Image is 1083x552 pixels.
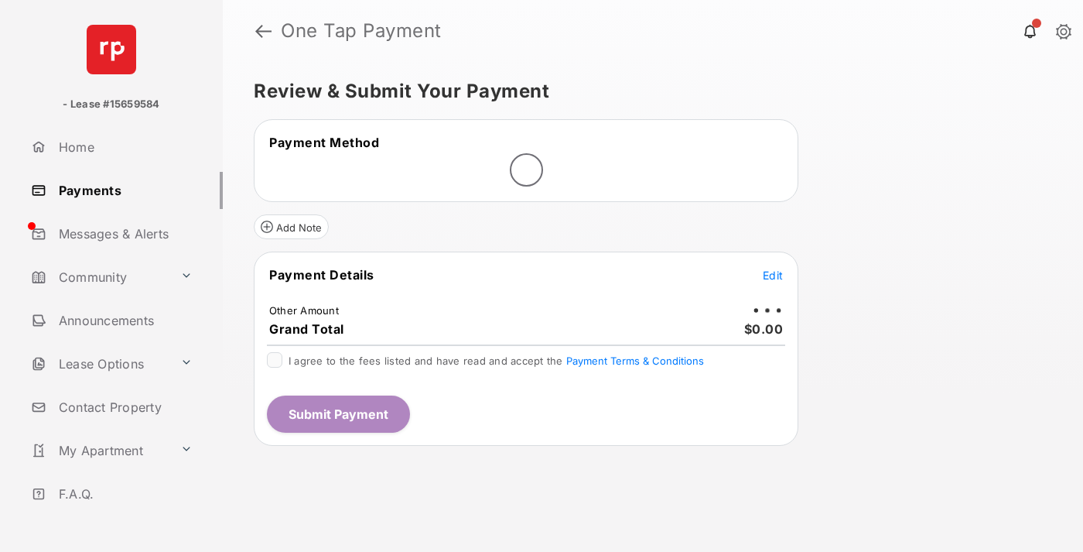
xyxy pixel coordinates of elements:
a: F.A.Q. [25,475,223,513]
a: Lease Options [25,345,174,382]
p: - Lease #15659584 [63,97,159,112]
span: Grand Total [269,321,344,337]
a: Payments [25,172,223,209]
button: Submit Payment [267,396,410,433]
span: $0.00 [744,321,784,337]
img: svg+xml;base64,PHN2ZyB4bWxucz0iaHR0cDovL3d3dy53My5vcmcvMjAwMC9zdmciIHdpZHRoPSI2NCIgaGVpZ2h0PSI2NC... [87,25,136,74]
a: Announcements [25,302,223,339]
a: Home [25,129,223,166]
strong: One Tap Payment [281,22,442,40]
a: My Apartment [25,432,174,469]
a: Contact Property [25,389,223,426]
span: Payment Method [269,135,379,150]
span: I agree to the fees listed and have read and accept the [289,355,704,367]
span: Edit [763,269,783,282]
td: Other Amount [268,303,340,317]
h5: Review & Submit Your Payment [254,82,1040,101]
a: Community [25,259,174,296]
a: Messages & Alerts [25,215,223,252]
button: I agree to the fees listed and have read and accept the [566,355,704,367]
span: Payment Details [269,267,374,283]
button: Edit [763,267,783,283]
button: Add Note [254,214,329,239]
